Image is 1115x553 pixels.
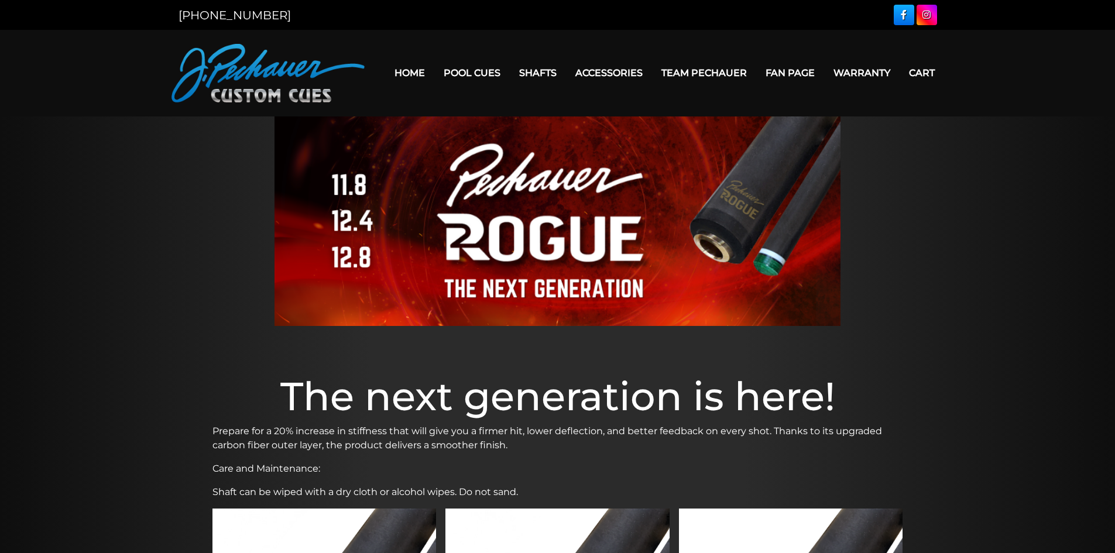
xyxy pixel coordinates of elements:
a: Warranty [824,58,900,88]
a: Accessories [566,58,652,88]
img: Pechauer Custom Cues [171,44,365,102]
p: Prepare for a 20% increase in stiffness that will give you a firmer hit, lower deflection, and be... [212,424,903,452]
h1: The next generation is here! [212,373,903,420]
a: Cart [900,58,944,88]
a: Shafts [510,58,566,88]
a: Fan Page [756,58,824,88]
a: Pool Cues [434,58,510,88]
p: Shaft can be wiped with a dry cloth or alcohol wipes. Do not sand. [212,485,903,499]
a: [PHONE_NUMBER] [179,8,291,22]
a: Team Pechauer [652,58,756,88]
p: Care and Maintenance: [212,462,903,476]
a: Home [385,58,434,88]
